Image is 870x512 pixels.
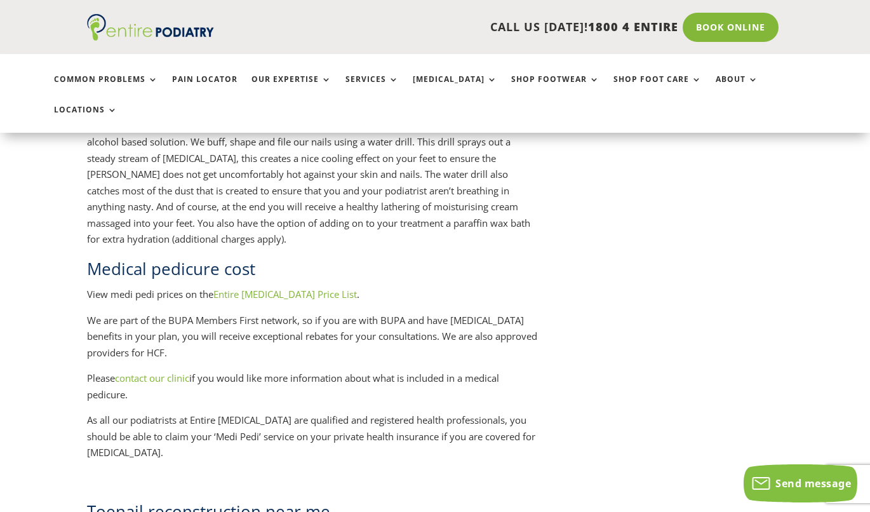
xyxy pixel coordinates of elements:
[87,286,539,313] p: View medi pedi prices on the .
[87,412,539,471] p: As all our podiatrists at Entire [MEDICAL_DATA] are qualified and registered health professionals...
[744,464,857,502] button: Send message
[683,13,779,42] a: Book Online
[87,313,539,371] p: We are part of the BUPA Members First network, so if you are with BUPA and have [MEDICAL_DATA] be...
[172,75,238,102] a: Pain Locator
[345,75,399,102] a: Services
[87,118,539,257] p: When we say ‘dry’ pedicure this doesn’t mean there’s no luxury. We still cleanse the feet first w...
[716,75,758,102] a: About
[613,75,702,102] a: Shop Foot Care
[775,476,851,490] span: Send message
[54,105,117,133] a: Locations
[87,14,214,41] img: logo (1)
[511,75,599,102] a: Shop Footwear
[115,372,189,384] a: contact our clinic
[87,257,539,286] h2: Medical pedicure cost
[54,75,158,102] a: Common Problems
[413,75,497,102] a: [MEDICAL_DATA]
[251,75,331,102] a: Our Expertise
[213,288,357,300] a: Entire [MEDICAL_DATA] Price List
[87,370,539,412] p: Please if you would like more information about what is included in a medical pedicure.
[87,30,214,43] a: Entire Podiatry
[588,19,678,34] span: 1800 4 ENTIRE
[246,19,678,36] p: CALL US [DATE]!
